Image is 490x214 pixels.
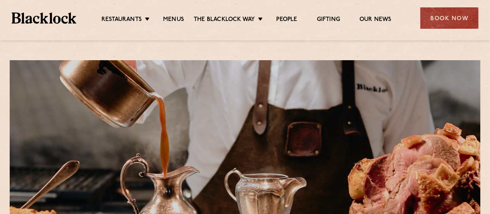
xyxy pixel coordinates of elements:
[163,16,184,24] a: Menus
[12,12,76,23] img: BL_Textured_Logo-footer-cropped.svg
[420,7,478,29] div: Book Now
[276,16,297,24] a: People
[101,16,142,24] a: Restaurants
[317,16,340,24] a: Gifting
[194,16,255,24] a: The Blacklock Way
[359,16,392,24] a: Our News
